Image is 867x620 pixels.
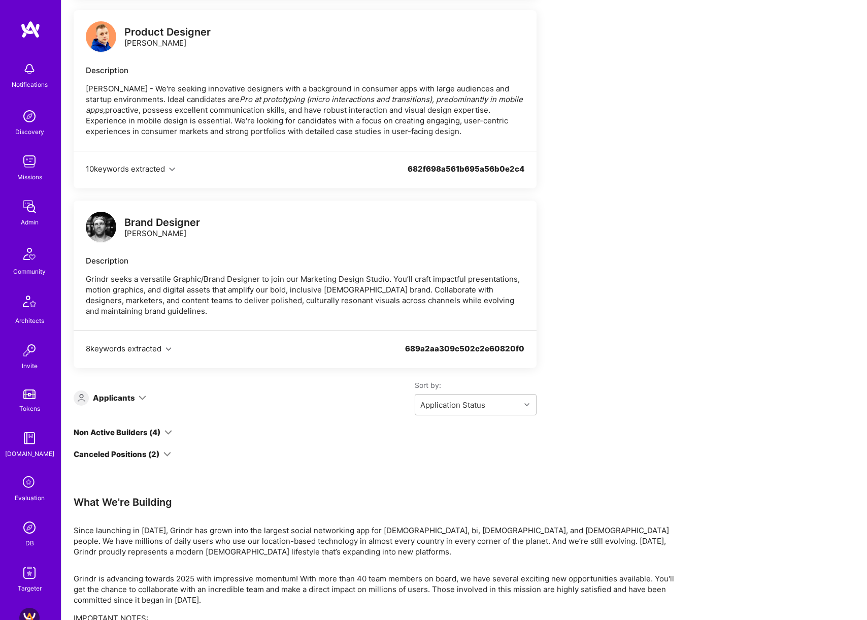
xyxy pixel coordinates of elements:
[12,79,48,90] div: Notifications
[22,361,38,371] div: Invite
[163,450,171,458] i: icon ArrowDown
[19,517,40,538] img: Admin Search
[21,217,39,227] div: Admin
[86,83,524,137] p: [PERSON_NAME] - We're seeking innovative designers with a background in consumer apps with large ...
[74,427,160,438] div: Non Active Builders (4)
[169,167,175,173] i: icon Chevron
[124,27,211,38] div: Product Designer
[17,242,42,266] img: Community
[17,172,42,182] div: Missions
[86,274,524,316] p: Grindr seeks a versatile Graphic/Brand Designer to join our Marketing Design Studio. You’ll craft...
[13,266,46,277] div: Community
[74,525,683,557] p: Since launching in [DATE], Grindr has grown into the largest social networking app for [DEMOGRAPH...
[124,27,211,48] div: [PERSON_NAME]
[164,429,172,436] i: icon ArrowDown
[408,164,524,186] div: 682f698a561b695a56b0e2c4
[19,106,40,126] img: discovery
[17,291,42,315] img: Architects
[86,65,524,76] div: Description
[20,473,39,493] i: icon SelectionTeam
[74,449,159,460] div: Canceled Positions (2)
[415,380,537,390] label: Sort by:
[20,20,41,39] img: logo
[19,428,40,448] img: guide book
[19,563,40,583] img: Skill Targeter
[524,402,529,407] i: icon Chevron
[5,448,54,459] div: [DOMAIN_NAME]
[124,217,200,239] div: [PERSON_NAME]
[93,393,135,403] div: Applicants
[420,400,485,410] div: Application Status
[19,340,40,361] img: Invite
[25,538,34,548] div: DB
[86,343,172,354] button: 8keywords extracted
[15,126,44,137] div: Discovery
[86,21,116,52] img: logo
[19,151,40,172] img: teamwork
[86,212,116,242] img: logo
[405,343,524,366] div: 689a2aa309c502c2e60820f0
[74,496,683,509] div: What We're Building
[124,217,200,228] div: Brand Designer
[86,21,116,54] a: logo
[74,573,683,605] p: Grindr is advancing towards 2025 with impressive momentum! With more than 40 team members on boar...
[86,94,525,115] em: Pro at prototyping (micro interactions and transitions), predominantly in mobile apps,
[19,403,40,414] div: Tokens
[19,197,40,217] img: admin teamwork
[18,583,42,594] div: Targeter
[15,315,44,326] div: Architects
[19,59,40,79] img: bell
[23,389,36,399] img: tokens
[86,255,524,266] div: Description
[86,212,116,245] a: logo
[139,394,146,402] i: icon ArrowDown
[78,394,85,402] i: icon Applicant
[165,346,172,352] i: icon Chevron
[86,164,175,174] button: 10keywords extracted
[15,493,45,503] div: Evaluation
